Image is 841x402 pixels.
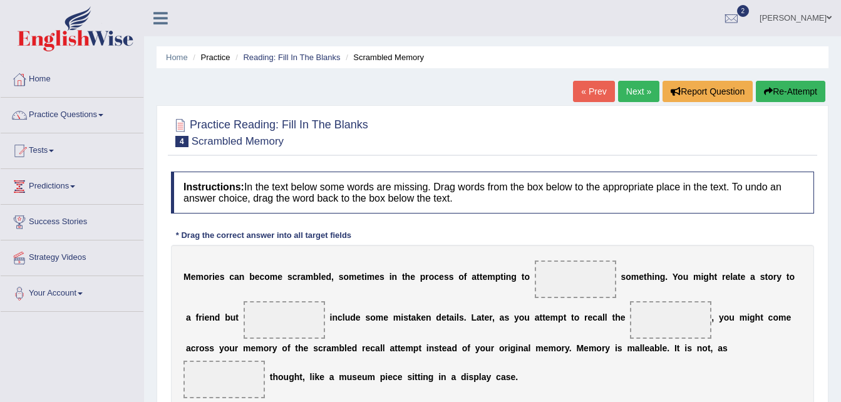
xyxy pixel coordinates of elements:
[209,272,212,282] b: r
[701,272,703,282] b: i
[195,343,199,353] b: r
[375,343,380,353] b: a
[1,276,143,307] a: Your Account
[421,312,426,322] b: e
[719,312,724,322] b: y
[615,343,617,353] b: i
[439,272,444,282] b: e
[750,312,755,322] b: g
[740,312,747,322] b: m
[738,272,741,282] b: t
[441,312,446,322] b: e
[250,343,255,353] b: e
[361,272,364,282] b: t
[626,272,631,282] b: o
[269,343,272,353] b: r
[584,312,587,322] b: r
[243,343,250,353] b: m
[504,343,507,353] b: r
[402,272,405,282] b: t
[723,343,728,353] b: s
[480,272,483,282] b: t
[708,343,711,353] b: t
[229,343,235,353] b: u
[722,272,725,282] b: r
[588,312,593,322] b: e
[660,272,666,282] b: g
[224,343,230,353] b: o
[255,343,263,353] b: m
[678,272,683,282] b: o
[199,312,202,322] b: r
[1,240,143,272] a: Strategy Videos
[401,312,403,322] b: i
[592,312,597,322] b: c
[760,312,763,322] b: t
[451,343,457,353] b: d
[562,343,565,353] b: r
[524,343,529,353] b: a
[786,312,791,322] b: e
[519,312,525,322] b: o
[436,312,441,322] b: d
[489,312,492,322] b: r
[667,343,669,353] b: .
[674,343,677,353] b: I
[718,343,723,353] b: a
[171,172,814,214] h4: In the text below some words are missing. Drag words from the box below to the appropriate place ...
[652,272,654,282] b: i
[264,343,269,353] b: o
[1,133,143,165] a: Tests
[464,312,467,322] b: .
[596,343,602,353] b: o
[191,343,196,353] b: c
[564,312,567,322] b: t
[395,343,398,353] b: t
[571,312,574,322] b: t
[401,343,406,353] b: e
[370,312,376,322] b: o
[789,272,795,282] b: o
[416,312,421,322] b: k
[367,272,374,282] b: m
[644,272,647,282] b: t
[618,81,659,102] a: Next »
[778,312,786,322] b: m
[239,272,245,282] b: n
[475,343,480,353] b: y
[647,272,653,282] b: h
[379,272,384,282] b: s
[304,343,309,353] b: e
[313,272,319,282] b: b
[729,312,735,322] b: u
[1,205,143,236] a: Success Stories
[425,272,428,282] b: r
[205,343,210,353] b: s
[319,272,321,282] b: l
[627,343,634,353] b: m
[370,343,375,353] b: c
[471,312,477,322] b: L
[565,343,569,353] b: y
[171,116,368,147] h2: Practice Reading: Fill In The Blanks
[204,312,209,322] b: e
[756,81,825,102] button: Re-Attempt
[199,343,205,353] b: o
[191,272,196,282] b: e
[462,343,468,353] b: o
[356,312,361,322] b: e
[542,312,545,322] b: t
[186,312,191,322] b: a
[617,343,622,353] b: s
[331,272,334,282] b: ,
[1,62,143,93] a: Home
[484,312,489,322] b: e
[326,343,331,353] b: a
[235,343,238,353] b: r
[677,343,680,353] b: t
[457,312,459,322] b: l
[380,343,383,353] b: l
[549,343,556,353] b: m
[605,343,610,353] b: y
[544,343,549,353] b: e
